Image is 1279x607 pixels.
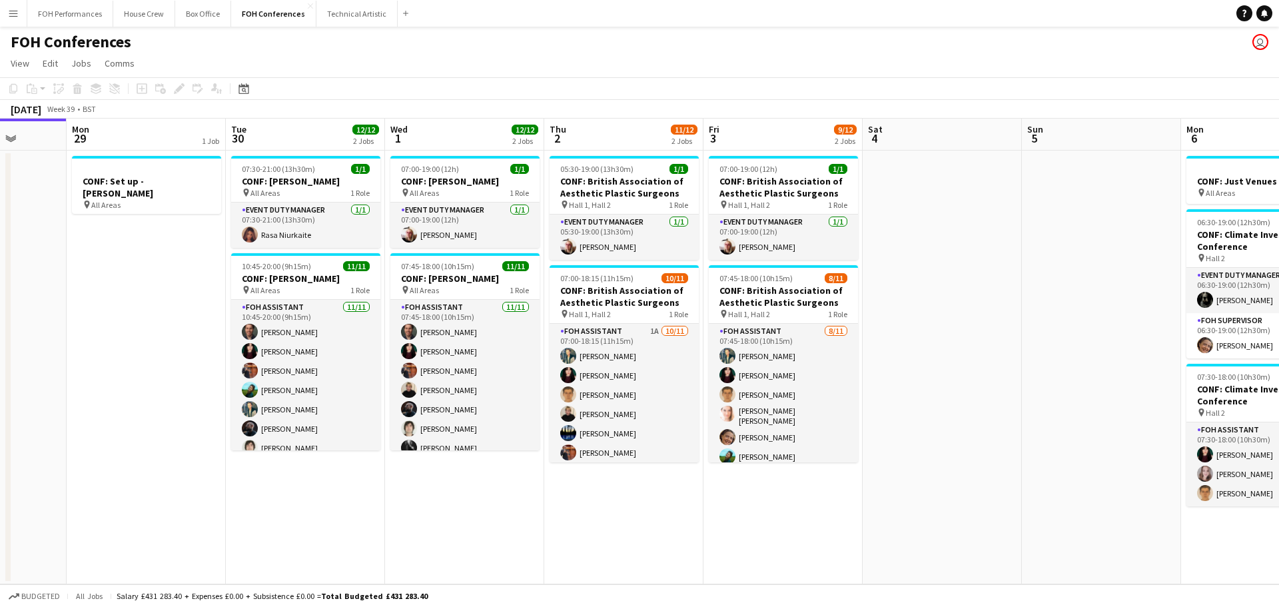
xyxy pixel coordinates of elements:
span: Edit [43,57,58,69]
span: Jobs [71,57,91,69]
button: Budgeted [7,589,62,604]
span: All jobs [73,591,105,601]
button: FOH Performances [27,1,113,27]
div: BST [83,104,96,114]
button: FOH Conferences [231,1,316,27]
button: House Crew [113,1,175,27]
button: Technical Artistic [316,1,398,27]
a: View [5,55,35,72]
div: [DATE] [11,103,41,116]
h1: FOH Conferences [11,32,131,52]
span: Comms [105,57,135,69]
button: Box Office [175,1,231,27]
div: Salary £431 283.40 + Expenses £0.00 + Subsistence £0.00 = [117,591,428,601]
span: Budgeted [21,592,60,601]
a: Comms [99,55,140,72]
span: Week 39 [44,104,77,114]
app-user-avatar: Visitor Services [1252,34,1268,50]
a: Jobs [66,55,97,72]
span: View [11,57,29,69]
span: Total Budgeted £431 283.40 [321,591,428,601]
a: Edit [37,55,63,72]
